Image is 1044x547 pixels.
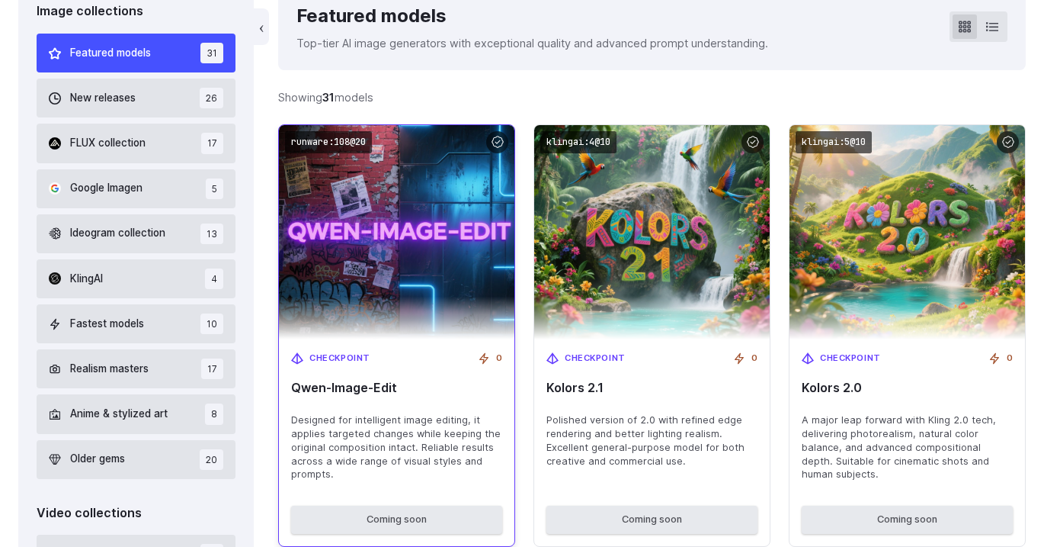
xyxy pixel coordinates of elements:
[254,8,269,45] button: ‹
[546,381,757,395] span: Kolors 2.1
[37,504,235,523] div: Video collections
[205,269,223,289] span: 4
[1007,352,1013,365] span: 0
[496,352,502,365] span: 0
[546,506,757,533] button: Coming soon
[37,259,235,298] button: KlingAI 4
[565,352,626,365] span: Checkpoint
[37,34,235,72] button: Featured models 31
[70,361,149,378] span: Realism masters
[291,506,502,533] button: Coming soon
[802,413,1013,482] span: A major leap forward with Kling 2.0 tech, delivering photorealism, natural color balance, and adv...
[200,43,223,63] span: 31
[70,45,151,62] span: Featured models
[802,506,1013,533] button: Coming soon
[37,440,235,479] button: Older gems 20
[37,79,235,117] button: New releases 26
[802,381,1013,395] span: Kolors 2.0
[200,88,223,108] span: 26
[291,413,502,482] span: Designed for intelligent image editing, it applies targeted changes while keeping the original co...
[37,394,235,433] button: Anime & stylized art 8
[70,135,146,152] span: FLUX collection
[322,91,335,104] strong: 31
[796,131,872,153] code: klingai:5@10
[37,304,235,343] button: Fastest models 10
[37,349,235,388] button: Realism masters 17
[37,169,235,208] button: Google Imagen 5
[201,133,223,153] span: 17
[285,131,372,153] code: runware:108@20
[540,131,616,153] code: klingai:4@10
[309,352,370,365] span: Checkpoint
[37,214,235,253] button: Ideogram collection 13
[206,179,223,199] span: 5
[201,359,223,379] span: 17
[70,180,143,197] span: Google Imagen
[70,90,136,107] span: New releases
[534,125,770,339] img: Kolors 2.1
[789,125,1025,339] img: Kolors 2.0
[200,314,223,334] span: 10
[37,124,235,162] button: FLUX collection 17
[546,413,757,468] span: Polished version of 2.0 with refined edge rendering and better lighting realism. Excellent genera...
[291,381,502,395] span: Qwen‑Image‑Edit
[296,34,768,52] p: Top-tier AI image generators with exceptional quality and advanced prompt understanding.
[296,2,768,31] div: Featured models
[70,225,165,242] span: Ideogram collection
[200,449,223,470] span: 20
[820,352,881,365] span: Checkpoint
[751,352,757,365] span: 0
[205,404,223,424] span: 8
[267,114,527,350] img: Qwen‑Image‑Edit
[70,316,144,333] span: Fastest models
[70,406,168,423] span: Anime & stylized art
[278,88,373,106] div: Showing models
[70,451,125,468] span: Older gems
[70,271,103,288] span: KlingAI
[200,224,223,244] span: 13
[37,2,235,21] div: Image collections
